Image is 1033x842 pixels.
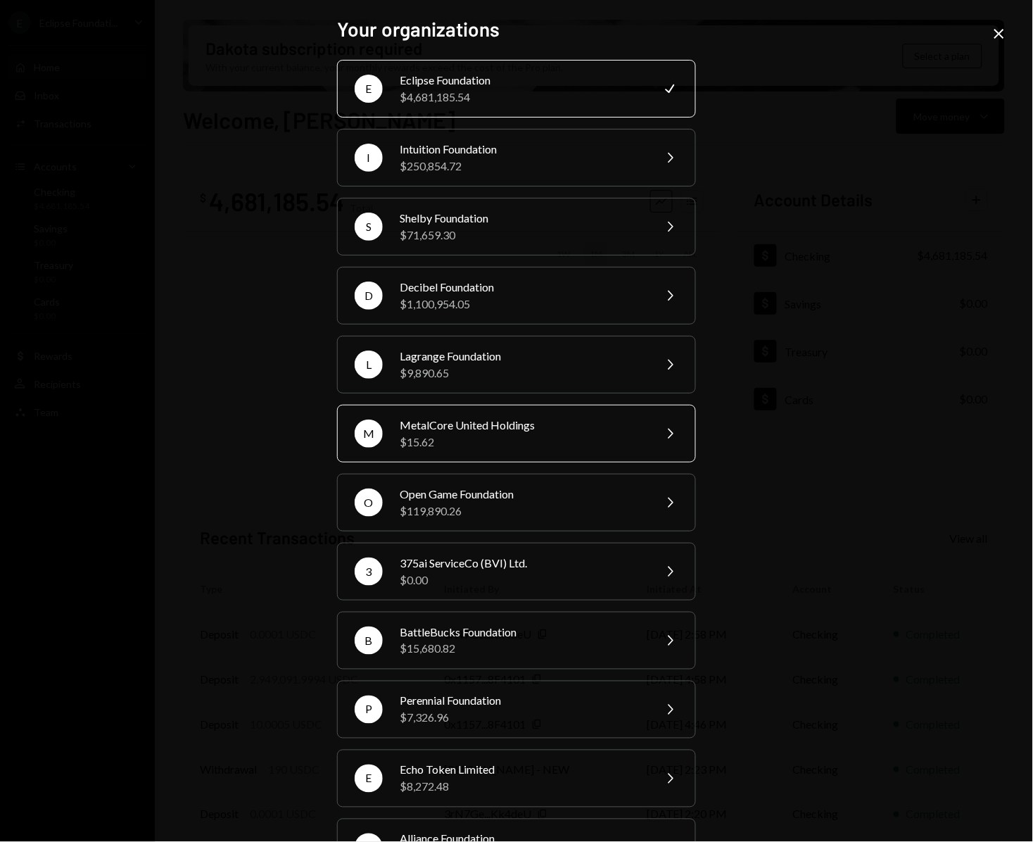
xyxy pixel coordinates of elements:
div: $15,680.82 [400,641,645,658]
button: BBattleBucks Foundation$15,680.82 [337,612,696,670]
div: Eclipse Foundation [400,72,645,89]
div: $71,659.30 [400,227,645,244]
div: $1,100,954.05 [400,296,645,313]
div: 3 [355,558,383,586]
h2: Your organizations [337,15,696,43]
div: $119,890.26 [400,503,645,520]
div: $0.00 [400,572,645,589]
button: EEclipse Foundation$4,681,185.54 [337,60,696,118]
button: MMetalCore United Holdings$15.62 [337,405,696,463]
div: Shelby Foundation [400,210,645,227]
div: $15.62 [400,434,645,451]
div: Decibel Foundation [400,279,645,296]
button: DDecibel Foundation$1,100,954.05 [337,267,696,325]
div: P [355,696,383,724]
div: I [355,144,383,172]
div: Lagrange Foundation [400,348,645,365]
div: M [355,420,383,448]
button: LLagrange Foundation$9,890.65 [337,336,696,394]
div: D [355,282,383,310]
div: E [355,75,383,103]
button: PPerennial Foundation$7,326.96 [337,681,696,739]
button: SShelby Foundation$71,659.30 [337,198,696,256]
div: S [355,213,383,241]
button: 3375ai ServiceCo (BVI) Ltd.$0.00 [337,543,696,601]
button: IIntuition Foundation$250,854.72 [337,129,696,187]
div: $9,890.65 [400,365,645,382]
div: BattleBucks Foundation [400,624,645,641]
div: Open Game Foundation [400,486,645,503]
div: $7,326.96 [400,710,645,727]
div: $250,854.72 [400,158,645,175]
div: $4,681,185.54 [400,89,645,106]
div: Intuition Foundation [400,141,645,158]
div: O [355,489,383,517]
button: OOpen Game Foundation$119,890.26 [337,474,696,532]
div: E [355,765,383,793]
button: EEcho Token Limited$8,272.48 [337,750,696,808]
div: 375ai ServiceCo (BVI) Ltd. [400,555,645,572]
div: Perennial Foundation [400,693,645,710]
div: L [355,351,383,379]
div: Echo Token Limited [400,762,645,779]
div: $8,272.48 [400,779,645,796]
div: B [355,627,383,655]
div: MetalCore United Holdings [400,417,645,434]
